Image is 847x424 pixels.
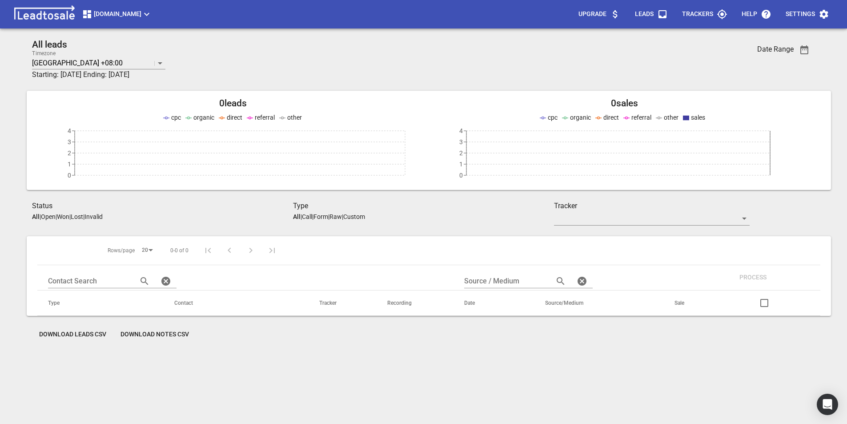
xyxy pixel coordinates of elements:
[84,213,103,220] p: Invalid
[664,114,678,121] span: other
[83,213,84,220] span: |
[255,114,275,121] span: referral
[329,213,342,220] p: Raw
[342,213,343,220] span: |
[682,10,713,19] p: Trackers
[635,10,654,19] p: Leads
[170,247,189,254] span: 0-0 of 0
[293,213,301,220] aside: All
[40,213,41,220] span: |
[603,114,619,121] span: direct
[454,291,534,316] th: Date
[691,114,705,121] span: sales
[138,244,156,256] div: 20
[32,327,113,343] button: Download Leads CSV
[68,172,71,179] tspan: 0
[32,51,56,56] label: Timezone
[301,213,302,220] span: |
[287,114,302,121] span: other
[570,114,591,121] span: organic
[313,213,328,220] p: Form
[459,127,463,134] tspan: 4
[459,138,463,145] tspan: 3
[171,114,181,121] span: cpc
[68,149,71,157] tspan: 2
[459,149,463,157] tspan: 2
[68,127,71,134] tspan: 4
[664,291,722,316] th: Sale
[429,98,821,109] h2: 0 sales
[78,5,156,23] button: [DOMAIN_NAME]
[312,213,313,220] span: |
[82,9,152,20] span: [DOMAIN_NAME]
[56,213,57,220] span: |
[39,330,106,339] span: Download Leads CSV
[817,394,838,415] div: Open Intercom Messenger
[37,98,429,109] h2: 0 leads
[794,39,815,61] button: Date Range
[41,213,56,220] p: Open
[343,213,365,220] p: Custom
[302,213,312,220] p: Call
[309,291,377,316] th: Tracker
[164,291,309,316] th: Contact
[459,172,463,179] tspan: 0
[71,213,83,220] p: Lost
[554,201,750,211] h3: Tracker
[32,69,684,80] h3: Starting: [DATE] Ending: [DATE]
[742,10,757,19] p: Help
[37,291,164,316] th: Type
[193,114,214,121] span: organic
[68,138,71,145] tspan: 3
[32,213,40,220] aside: All
[548,114,558,121] span: cpc
[534,291,664,316] th: Source/Medium
[120,330,189,339] span: Download Notes CSV
[68,161,71,168] tspan: 1
[578,10,606,19] p: Upgrade
[227,114,242,121] span: direct
[631,114,651,121] span: referral
[57,213,69,220] p: Won
[757,45,794,53] h3: Date Range
[108,247,135,254] span: Rows/page
[113,327,196,343] button: Download Notes CSV
[377,291,454,316] th: Recording
[32,39,684,50] h2: All leads
[293,201,554,211] h3: Type
[328,213,329,220] span: |
[786,10,815,19] p: Settings
[11,5,78,23] img: logo
[459,161,463,168] tspan: 1
[32,58,123,68] p: [GEOGRAPHIC_DATA] +08:00
[69,213,71,220] span: |
[32,201,293,211] h3: Status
